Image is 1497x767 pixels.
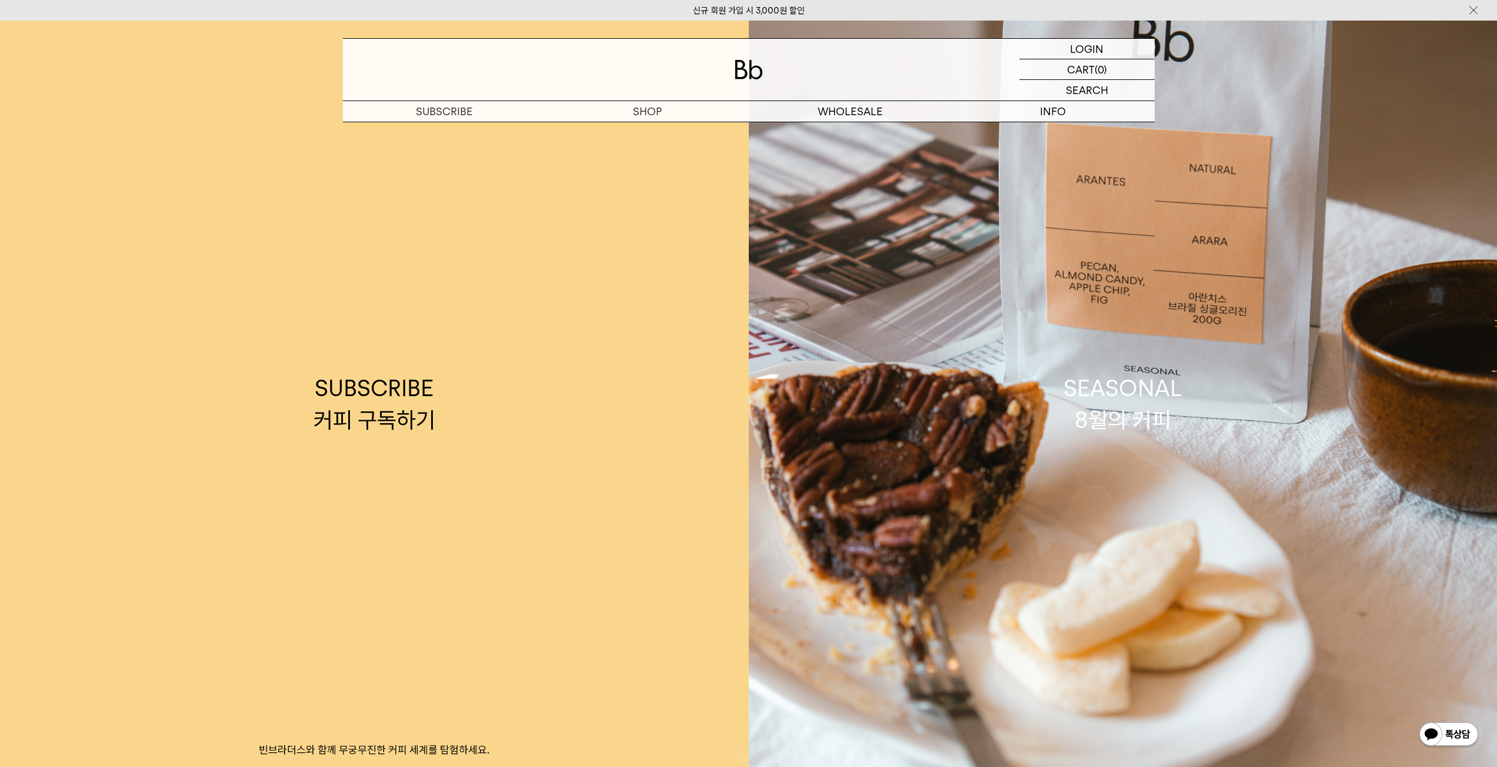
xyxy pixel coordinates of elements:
[314,373,435,435] div: SUBSCRIBE 커피 구독하기
[1066,80,1108,101] p: SEARCH
[546,101,749,122] a: SHOP
[1063,373,1182,435] div: SEASONAL 8월의 커피
[735,60,763,79] img: 로고
[1019,59,1155,80] a: CART (0)
[343,101,546,122] a: SUBSCRIBE
[1019,39,1155,59] a: LOGIN
[1067,59,1095,79] p: CART
[1418,721,1479,749] img: 카카오톡 채널 1:1 채팅 버튼
[1095,59,1107,79] p: (0)
[952,101,1155,122] p: INFO
[693,5,805,16] a: 신규 회원 가입 시 3,000원 할인
[749,101,952,122] p: WHOLESALE
[1070,39,1103,59] p: LOGIN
